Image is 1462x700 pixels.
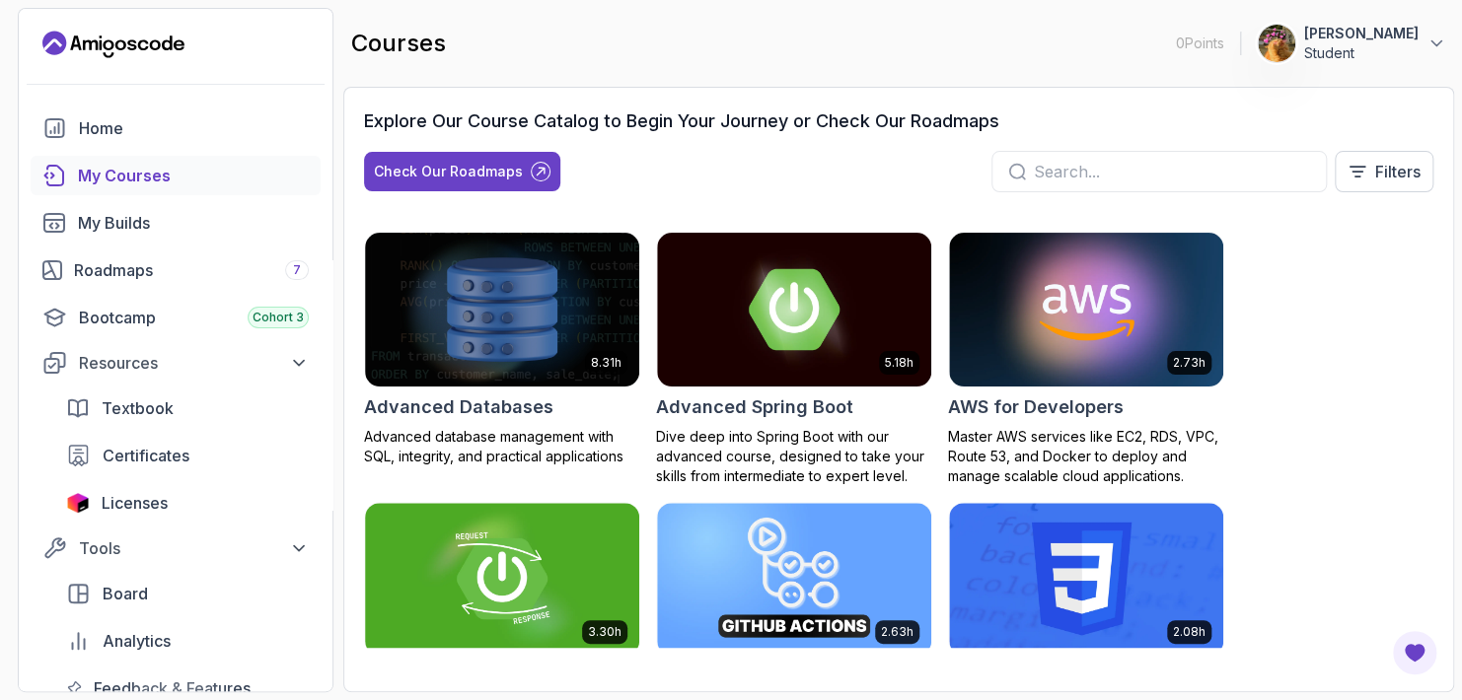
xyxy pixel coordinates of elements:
[54,436,321,475] a: certificates
[656,393,853,421] h2: Advanced Spring Boot
[588,624,621,640] p: 3.30h
[253,310,304,325] span: Cohort 3
[948,232,1224,486] a: AWS for Developers card2.73hAWS for DevelopersMaster AWS services like EC2, RDS, VPC, Route 53, a...
[66,493,90,513] img: jetbrains icon
[103,582,148,605] span: Board
[1335,151,1433,192] button: Filters
[79,116,309,140] div: Home
[31,298,321,337] a: bootcamp
[54,574,321,613] a: board
[54,483,321,523] a: licenses
[94,676,251,700] span: Feedback & Features
[42,29,184,60] a: Landing page
[79,536,309,560] div: Tools
[949,503,1223,657] img: CSS Essentials card
[1173,624,1206,640] p: 2.08h
[1173,355,1206,371] p: 2.73h
[948,427,1224,486] p: Master AWS services like EC2, RDS, VPC, Route 53, and Docker to deploy and manage scalable cloud ...
[364,393,553,421] h2: Advanced Databases
[374,162,523,181] div: Check Our Roadmaps
[364,107,999,135] h3: Explore Our Course Catalog to Begin Your Journey or Check Our Roadmaps
[78,164,309,187] div: My Courses
[364,427,640,466] p: Advanced database management with SQL, integrity, and practical applications
[31,108,321,148] a: home
[949,233,1223,386] img: AWS for Developers card
[31,530,321,566] button: Tools
[31,156,321,195] a: courses
[54,388,321,428] a: textbook
[657,503,931,657] img: CI/CD with GitHub Actions card
[948,393,1124,421] h2: AWS for Developers
[351,28,446,59] h2: courses
[1257,24,1446,63] button: user profile image[PERSON_NAME]Student
[1375,160,1421,183] p: Filters
[364,232,640,466] a: Advanced Databases card8.31hAdvanced DatabasesAdvanced database management with SQL, integrity, a...
[79,351,309,375] div: Resources
[31,345,321,381] button: Resources
[881,624,914,640] p: 2.63h
[1176,34,1224,53] p: 0 Points
[1304,24,1419,43] p: [PERSON_NAME]
[79,306,309,329] div: Bootcamp
[78,211,309,235] div: My Builds
[657,233,931,386] img: Advanced Spring Boot card
[103,629,171,653] span: Analytics
[1304,43,1419,63] p: Student
[103,444,189,467] span: Certificates
[293,262,301,278] span: 7
[74,258,309,282] div: Roadmaps
[656,427,932,486] p: Dive deep into Spring Boot with our advanced course, designed to take your skills from intermedia...
[656,232,932,486] a: Advanced Spring Boot card5.18hAdvanced Spring BootDive deep into Spring Boot with our advanced co...
[365,503,639,657] img: Building APIs with Spring Boot card
[1391,629,1438,676] button: Open Feedback Button
[1258,25,1295,62] img: user profile image
[31,203,321,243] a: builds
[364,152,560,191] button: Check Our Roadmaps
[885,355,914,371] p: 5.18h
[102,396,174,420] span: Textbook
[591,355,621,371] p: 8.31h
[102,491,168,515] span: Licenses
[1034,160,1310,183] input: Search...
[31,250,321,290] a: roadmaps
[365,233,639,386] img: Advanced Databases card
[54,621,321,661] a: analytics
